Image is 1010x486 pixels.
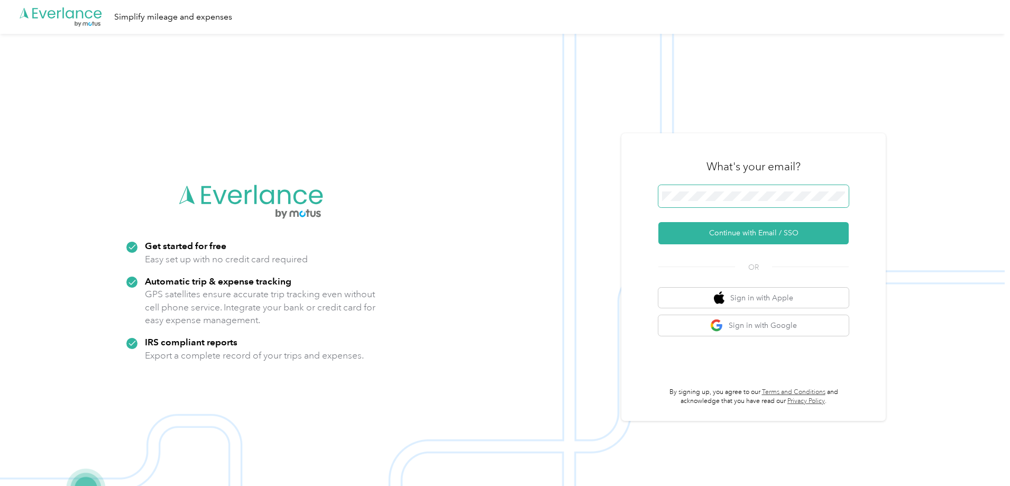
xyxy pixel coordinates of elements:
[762,388,825,396] a: Terms and Conditions
[710,319,723,332] img: google logo
[145,349,364,362] p: Export a complete record of your trips and expenses.
[658,288,849,308] button: apple logoSign in with Apple
[787,397,825,405] a: Privacy Policy
[714,291,724,305] img: apple logo
[658,388,849,406] p: By signing up, you agree to our and acknowledge that you have read our .
[114,11,232,24] div: Simplify mileage and expenses
[145,288,376,327] p: GPS satellites ensure accurate trip tracking even without cell phone service. Integrate your bank...
[145,336,237,347] strong: IRS compliant reports
[735,262,772,273] span: OR
[145,276,291,287] strong: Automatic trip & expense tracking
[145,240,226,251] strong: Get started for free
[706,159,801,174] h3: What's your email?
[658,315,849,336] button: google logoSign in with Google
[145,253,308,266] p: Easy set up with no credit card required
[658,222,849,244] button: Continue with Email / SSO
